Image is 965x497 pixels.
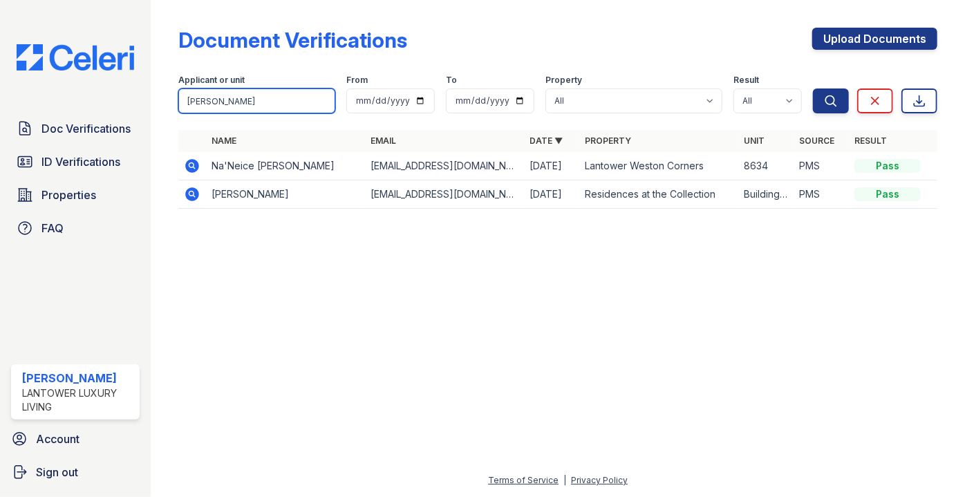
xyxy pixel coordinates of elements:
[579,180,738,209] td: Residences at the Collection
[36,464,78,480] span: Sign out
[346,75,368,86] label: From
[794,152,849,180] td: PMS
[812,28,937,50] a: Upload Documents
[738,152,794,180] td: 8634
[178,28,407,53] div: Document Verifications
[799,135,834,146] a: Source
[365,180,524,209] td: [EMAIL_ADDRESS][DOMAIN_NAME]
[365,152,524,180] td: [EMAIL_ADDRESS][DOMAIN_NAME]
[744,135,765,146] a: Unit
[854,159,921,173] div: Pass
[212,135,236,146] a: Name
[579,152,738,180] td: Lantower Weston Corners
[6,425,145,453] a: Account
[6,44,145,71] img: CE_Logo_Blue-a8612792a0a2168367f1c8372b55b34899dd931a85d93a1a3d3e32e68fde9ad4.png
[524,180,579,209] td: [DATE]
[571,475,628,485] a: Privacy Policy
[206,152,365,180] td: Na'Neice [PERSON_NAME]
[22,370,134,386] div: [PERSON_NAME]
[738,180,794,209] td: Building 9
[854,187,921,201] div: Pass
[854,135,887,146] a: Result
[178,75,245,86] label: Applicant or unit
[22,386,134,414] div: Lantower Luxury Living
[545,75,582,86] label: Property
[446,75,457,86] label: To
[178,88,335,113] input: Search by name, email, or unit number
[11,148,140,176] a: ID Verifications
[11,115,140,142] a: Doc Verifications
[371,135,396,146] a: Email
[733,75,759,86] label: Result
[36,431,79,447] span: Account
[794,180,849,209] td: PMS
[6,458,145,486] a: Sign out
[563,475,566,485] div: |
[41,220,64,236] span: FAQ
[585,135,631,146] a: Property
[524,152,579,180] td: [DATE]
[530,135,563,146] a: Date ▼
[41,153,120,170] span: ID Verifications
[11,214,140,242] a: FAQ
[206,180,365,209] td: [PERSON_NAME]
[488,475,559,485] a: Terms of Service
[41,120,131,137] span: Doc Verifications
[11,181,140,209] a: Properties
[41,187,96,203] span: Properties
